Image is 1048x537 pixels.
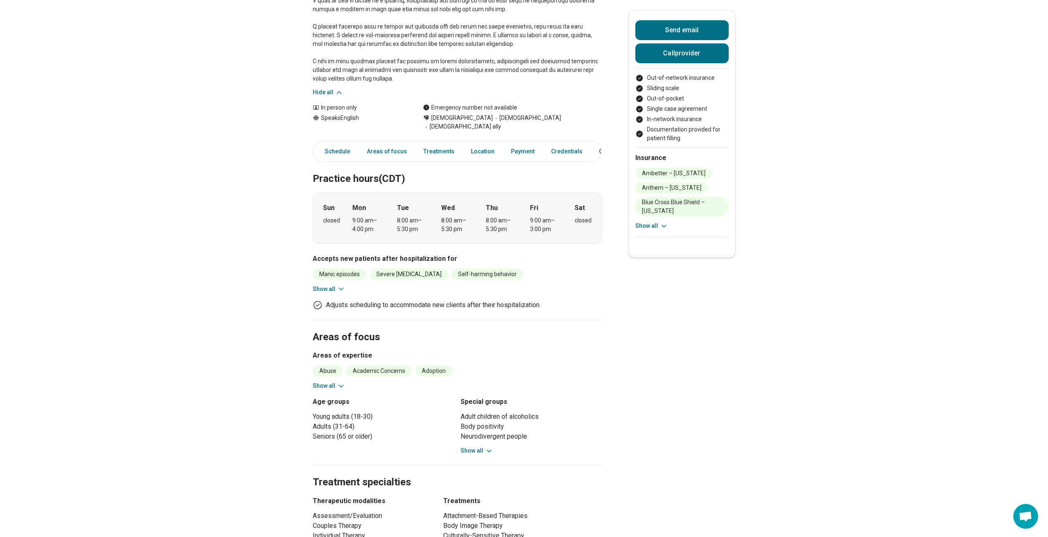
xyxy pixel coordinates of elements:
button: Hide all [313,88,343,97]
li: Academic Concerns [346,365,412,377]
li: Body positivity [461,422,602,432]
li: Single case agreement [635,105,729,113]
strong: Sat [575,203,585,213]
li: Ambetter – [US_STATE] [635,168,712,179]
span: [DEMOGRAPHIC_DATA] [431,114,493,122]
button: Callprovider [635,43,729,63]
a: Credentials [546,143,587,160]
h3: Accepts new patients after hospitalization for [313,254,602,264]
li: Attachment-Based Therapies [443,511,602,521]
li: Sliding scale [635,84,729,93]
button: Show all [635,222,668,230]
li: Couples Therapy [313,521,428,531]
div: Emergency number not available [423,103,517,112]
a: Open chat [1013,504,1038,529]
a: Other [594,143,624,160]
strong: Thu [486,203,498,213]
div: 8:00 am – 5:30 pm [397,216,429,234]
h3: Treatments [443,496,602,506]
li: Adult children of alcoholics [461,412,602,422]
p: Adjusts scheduling to accommodate new clients after their hospitalization. [326,300,541,310]
h2: Treatment specialties [313,456,602,489]
h3: Age groups [313,397,454,407]
span: [DEMOGRAPHIC_DATA] [493,114,561,122]
div: 9:00 am – 4:00 pm [352,216,384,234]
li: Out-of-pocket [635,94,729,103]
li: Out-of-network insurance [635,74,729,82]
strong: Tue [397,203,409,213]
div: In person only [313,103,406,112]
li: Manic episodes [313,269,366,280]
li: In-network insurance [635,115,729,124]
strong: Mon [352,203,366,213]
a: Payment [506,143,539,160]
div: 8:00 am – 5:30 pm [486,216,518,234]
h2: Practice hours (CDT) [313,152,602,186]
h3: Areas of expertise [313,351,602,360]
li: Assessment/Evaluation [313,511,428,521]
ul: Payment options [635,74,729,143]
div: closed [575,216,592,225]
button: Send email [635,20,729,40]
button: Show all [313,382,345,390]
div: closed [323,216,340,225]
div: Speaks English [313,114,406,131]
li: Abuse [313,365,343,377]
div: 8:00 am – 5:30 pm [441,216,473,234]
a: Treatments [418,143,459,160]
li: Adoption [415,365,452,377]
li: Self-harming behavior [452,269,523,280]
strong: Sun [323,203,335,213]
a: Schedule [315,143,355,160]
div: 9:00 am – 3:00 pm [530,216,562,234]
h2: Areas of focus [313,310,602,344]
li: Seniors (65 or older) [313,432,454,442]
h3: Therapeutic modalities [313,496,428,506]
li: Neurodivergent people [461,432,602,442]
button: Show all [313,285,345,294]
button: Show all [461,446,493,455]
h2: Insurance [635,153,729,163]
li: Young adults (18-30) [313,412,454,422]
li: Documentation provided for patient filling [635,125,729,143]
li: Severe [MEDICAL_DATA] [370,269,448,280]
li: Anthem – [US_STATE] [635,182,708,193]
strong: Wed [441,203,455,213]
strong: Fri [530,203,538,213]
li: Body Image Therapy [443,521,602,531]
li: Adults (31-64) [313,422,454,432]
h3: Special groups [461,397,602,407]
li: Blue Cross Blue Shield – [US_STATE] [635,197,729,217]
span: [DEMOGRAPHIC_DATA] ally [423,122,501,131]
a: Areas of focus [362,143,412,160]
a: Location [466,143,499,160]
div: When does the program meet? [313,193,602,244]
